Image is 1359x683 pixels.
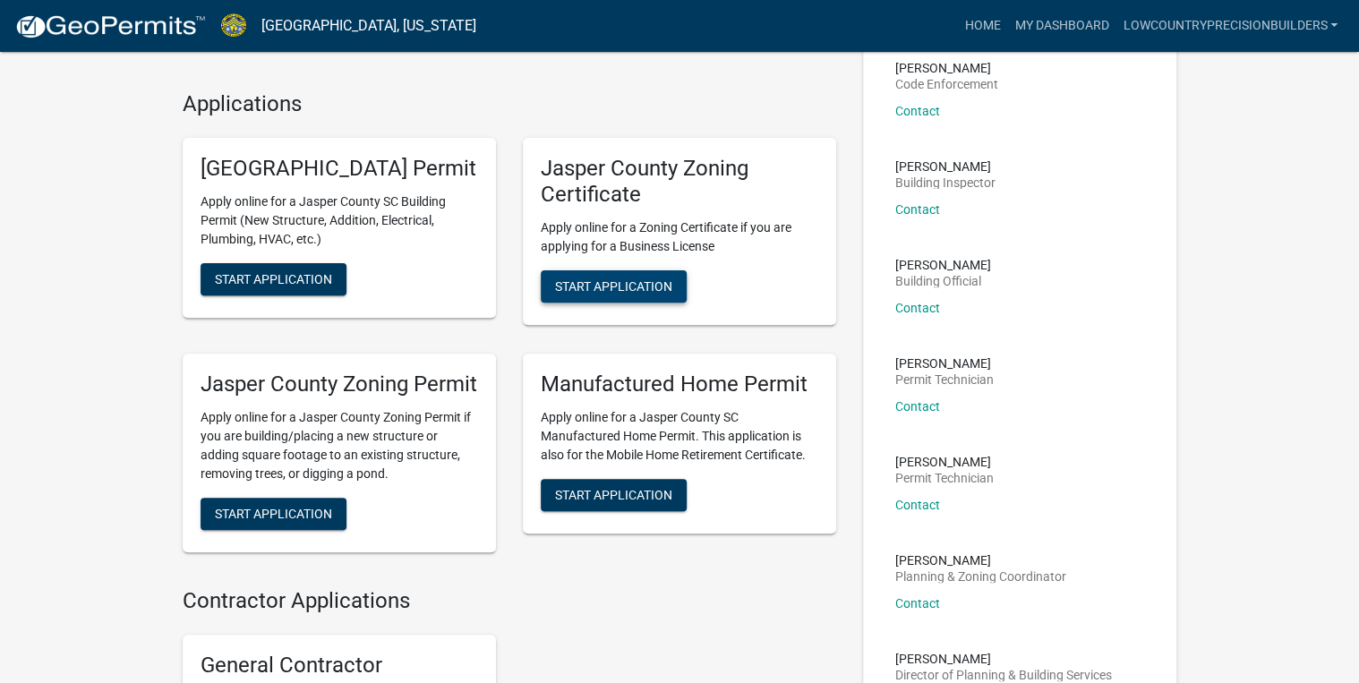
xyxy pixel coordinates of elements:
a: Home [957,9,1007,43]
p: [PERSON_NAME] [895,357,994,370]
a: Contact [895,301,940,315]
a: Contact [895,596,940,610]
p: Apply online for a Jasper County SC Manufactured Home Permit. This application is also for the Mo... [541,408,818,465]
p: [PERSON_NAME] [895,259,991,271]
wm-workflow-list-section: Applications [183,91,836,567]
p: Permit Technician [895,472,994,484]
button: Start Application [201,263,346,295]
p: Apply online for a Zoning Certificate if you are applying for a Business License [541,218,818,256]
a: My Dashboard [1007,9,1115,43]
span: Start Application [215,272,332,286]
button: Start Application [541,479,687,511]
p: Code Enforcement [895,78,998,90]
p: Apply online for a Jasper County SC Building Permit (New Structure, Addition, Electrical, Plumbin... [201,192,478,249]
p: Building Official [895,275,991,287]
span: Start Application [555,278,672,293]
a: Contact [895,104,940,118]
span: Start Application [215,506,332,520]
p: Permit Technician [895,373,994,386]
p: [PERSON_NAME] [895,160,996,173]
p: Director of Planning & Building Services [895,669,1112,681]
img: Jasper County, South Carolina [220,13,247,38]
p: [PERSON_NAME] [895,653,1112,665]
p: [PERSON_NAME] [895,554,1066,567]
h4: Applications [183,91,836,117]
h5: General Contractor [201,653,478,679]
p: [PERSON_NAME] [895,456,994,468]
h5: Jasper County Zoning Permit [201,371,478,397]
a: Contact [895,399,940,414]
p: Building Inspector [895,176,996,189]
a: [GEOGRAPHIC_DATA], [US_STATE] [261,11,476,41]
a: Contact [895,202,940,217]
h5: Manufactured Home Permit [541,371,818,397]
p: [PERSON_NAME] [895,62,998,74]
h5: [GEOGRAPHIC_DATA] Permit [201,156,478,182]
h4: Contractor Applications [183,588,836,614]
p: Apply online for a Jasper County Zoning Permit if you are building/placing a new structure or add... [201,408,478,483]
button: Start Application [201,498,346,530]
a: Contact [895,498,940,512]
a: lowcountryprecisionbuilders [1115,9,1345,43]
span: Start Application [555,487,672,501]
p: Planning & Zoning Coordinator [895,570,1066,583]
button: Start Application [541,270,687,303]
h5: Jasper County Zoning Certificate [541,156,818,208]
